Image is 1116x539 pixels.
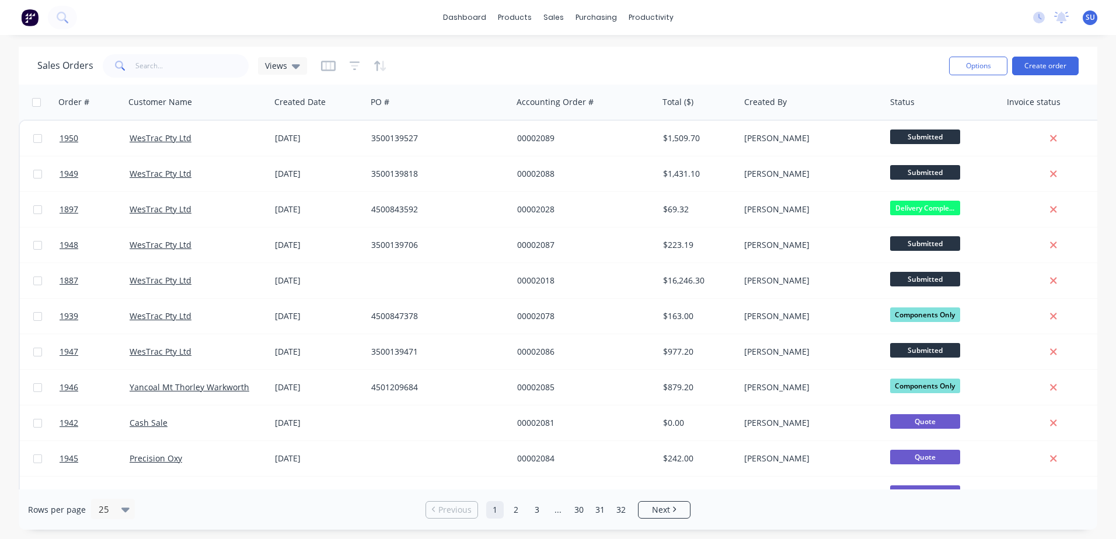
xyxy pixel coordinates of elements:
div: Order # [58,96,89,108]
div: 00002086 [517,346,647,358]
div: $1,464.21 [663,488,732,500]
button: Create order [1012,57,1079,75]
input: Search... [135,54,249,78]
a: 1948 [60,228,130,262]
div: $16,246.30 [663,275,732,286]
button: Options [949,57,1007,75]
span: Quote [890,485,960,500]
span: 1945 [60,453,78,464]
span: Views [265,60,287,72]
div: 3500139527 [371,132,501,144]
span: Next [652,504,670,516]
div: [PERSON_NAME] [744,346,874,358]
a: WesTrac Pty Ltd [130,239,191,250]
span: Submitted [890,165,960,180]
span: Components Only [890,307,960,322]
ul: Pagination [421,501,695,519]
a: Yancoal Mt Thorley Warkworth [130,381,249,393]
div: 00002078 [517,310,647,322]
div: [DATE] [275,381,362,393]
div: $879.20 [663,381,732,393]
div: [PERSON_NAME] [744,488,874,500]
div: [PERSON_NAME] [744,204,874,215]
span: Quote [890,414,960,429]
a: Previous page [426,504,477,516]
a: Page 32 [612,501,630,519]
span: Submitted [890,272,960,286]
a: Page 2 [507,501,525,519]
div: [PERSON_NAME] [744,239,874,251]
div: 4500847378 [371,310,501,322]
span: 1949 [60,168,78,180]
a: 1945 [60,441,130,476]
div: [DATE] [275,346,362,358]
a: 1947 [60,334,130,369]
span: 1947 [60,346,78,358]
div: [PERSON_NAME] [744,453,874,464]
a: Precision Oxy [130,488,182,499]
div: 3500139818 [371,168,501,180]
a: 1887 [60,263,130,298]
span: 1942 [60,417,78,429]
span: Submitted [890,343,960,358]
div: 3500139471 [371,346,501,358]
a: Page 31 [591,501,609,519]
a: Precision Oxy [130,453,182,464]
span: 1950 [60,132,78,144]
div: 00002088 [517,168,647,180]
span: Quote [890,450,960,464]
span: Delivery Comple... [890,201,960,215]
div: [DATE] [275,453,362,464]
h1: Sales Orders [37,60,93,71]
a: WesTrac Pty Ltd [130,346,191,357]
a: WesTrac Pty Ltd [130,275,191,286]
div: [DATE] [275,239,362,251]
div: $1,431.10 [663,168,732,180]
a: WesTrac Pty Ltd [130,168,191,179]
a: 1944 [60,477,130,512]
span: Submitted [890,236,960,251]
div: [DATE] [275,310,362,322]
a: 1950 [60,121,130,156]
div: 00002083 [517,488,647,500]
div: Created By [744,96,787,108]
div: $69.32 [663,204,732,215]
div: 00002089 [517,132,647,144]
div: 00002084 [517,453,647,464]
div: $163.00 [663,310,732,322]
div: Accounting Order # [517,96,594,108]
div: $242.00 [663,453,732,464]
div: $1,509.70 [663,132,732,144]
div: Created Date [274,96,326,108]
div: [DATE] [275,275,362,286]
div: [PERSON_NAME] [744,275,874,286]
a: Cash Sale [130,417,168,428]
a: 1949 [60,156,130,191]
a: Page 30 [570,501,588,519]
div: 00002028 [517,204,647,215]
div: sales [538,9,570,26]
div: 00002018 [517,275,647,286]
div: 00002087 [517,239,647,251]
div: Customer Name [128,96,192,108]
div: [DATE] [275,417,362,429]
span: SU [1086,12,1095,23]
div: purchasing [570,9,623,26]
a: dashboard [437,9,492,26]
div: 4501209684 [371,381,501,393]
span: 1944 [60,488,78,500]
div: productivity [623,9,679,26]
div: 3500139706 [371,239,501,251]
div: 00002085 [517,381,647,393]
a: WesTrac Pty Ltd [130,204,191,215]
div: 4500843592 [371,204,501,215]
div: Total ($) [662,96,693,108]
div: [DATE] [275,488,362,500]
a: Jump forward [549,501,567,519]
div: 00002081 [517,417,647,429]
div: [DATE] [275,204,362,215]
a: Page 1 is your current page [486,501,504,519]
a: WesTrac Pty Ltd [130,310,191,321]
span: Submitted [890,129,960,144]
div: products [492,9,538,26]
